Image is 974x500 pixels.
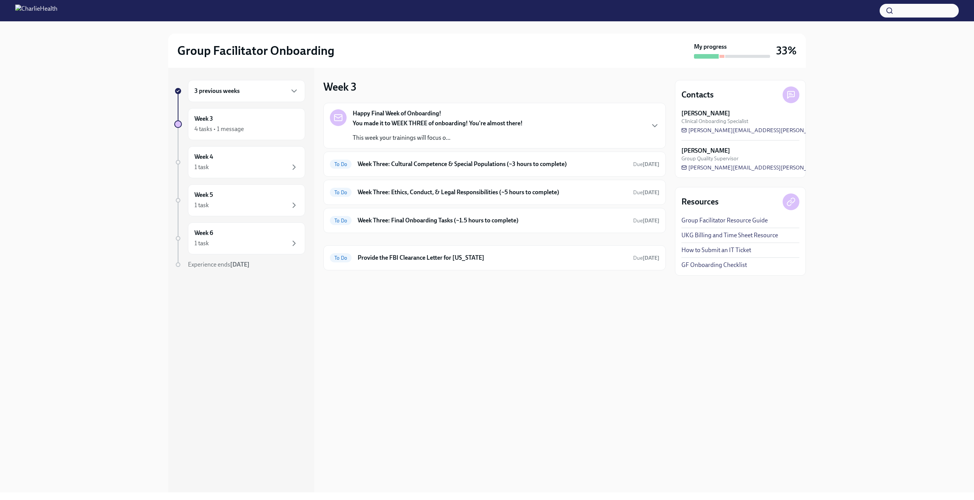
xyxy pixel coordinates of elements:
[174,184,305,216] a: Week 51 task
[353,109,441,118] strong: Happy Final Week of Onboarding!
[194,239,209,248] div: 1 task
[330,255,352,261] span: To Do
[330,158,659,170] a: To DoWeek Three: Cultural Competence & Special Populations (~3 hours to complete)Due[DATE]
[188,80,305,102] div: 3 previous weeks
[633,217,659,224] span: October 18th, 2025 09:00
[633,217,659,224] span: Due
[330,252,659,264] a: To DoProvide the FBI Clearance Letter for [US_STATE]Due[DATE]
[194,229,213,237] h6: Week 6
[681,109,730,118] strong: [PERSON_NAME]
[694,43,727,51] strong: My progress
[681,118,748,125] span: Clinical Onboarding Specialist
[681,164,871,171] a: [PERSON_NAME][EMAIL_ADDRESS][PERSON_NAME][DOMAIN_NAME]
[174,108,305,140] a: Week 34 tasks • 1 message
[681,147,730,155] strong: [PERSON_NAME]
[643,161,659,168] strong: [DATE]
[643,255,659,261] strong: [DATE]
[358,216,627,225] h6: Week Three: Final Onboarding Tasks (~1.5 hours to complete)
[174,222,305,254] a: Week 61 task
[174,146,305,178] a: Week 41 task
[194,87,240,95] h6: 3 previous weeks
[194,153,213,161] h6: Week 4
[681,231,778,240] a: UKG Billing and Time Sheet Resource
[776,44,797,58] h3: 33%
[194,125,244,133] div: 4 tasks • 1 message
[633,254,659,262] span: November 4th, 2025 08:00
[177,43,334,58] h2: Group Facilitator Onboarding
[194,191,213,199] h6: Week 5
[330,186,659,198] a: To DoWeek Three: Ethics, Conduct, & Legal Responsibilities (~5 hours to complete)Due[DATE]
[15,5,57,17] img: CharlieHealth
[194,201,209,209] div: 1 task
[323,80,356,94] h3: Week 3
[633,189,659,196] span: Due
[358,254,627,262] h6: Provide the FBI Clearance Letter for [US_STATE]
[681,196,719,208] h4: Resources
[633,255,659,261] span: Due
[681,126,871,134] a: [PERSON_NAME][EMAIL_ADDRESS][PERSON_NAME][DOMAIN_NAME]
[230,261,250,268] strong: [DATE]
[633,189,659,196] span: October 20th, 2025 09:00
[194,115,213,123] h6: Week 3
[643,217,659,224] strong: [DATE]
[681,216,768,225] a: Group Facilitator Resource Guide
[681,155,738,162] span: Group Quality Supervisor
[633,161,659,168] span: Due
[194,163,209,171] div: 1 task
[353,120,523,127] strong: You made it to WEEK THREE of onboarding! You're almost there!
[330,214,659,227] a: To DoWeek Three: Final Onboarding Tasks (~1.5 hours to complete)Due[DATE]
[330,161,352,167] span: To Do
[358,188,627,196] h6: Week Three: Ethics, Conduct, & Legal Responsibilities (~5 hours to complete)
[330,190,352,195] span: To Do
[633,161,659,168] span: October 20th, 2025 09:00
[643,189,659,196] strong: [DATE]
[353,134,523,142] p: This week your trainings will focus o...
[330,218,352,224] span: To Do
[358,160,627,168] h6: Week Three: Cultural Competence & Special Populations (~3 hours to complete)
[681,89,714,101] h4: Contacts
[188,261,250,268] span: Experience ends
[681,246,751,254] a: How to Submit an IT Ticket
[681,261,747,269] a: GF Onboarding Checklist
